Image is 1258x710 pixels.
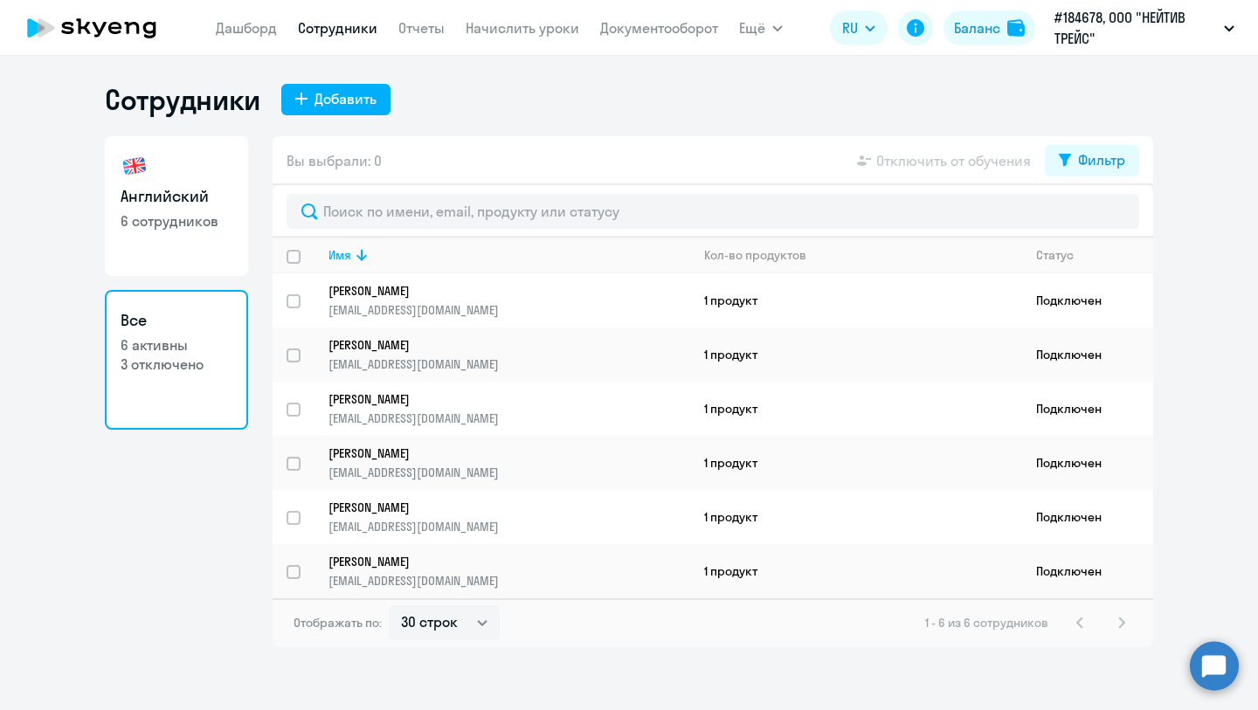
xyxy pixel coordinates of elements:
button: Ещё [739,10,783,45]
h1: Сотрудники [105,82,260,117]
p: [EMAIL_ADDRESS][DOMAIN_NAME] [328,573,689,589]
td: 1 продукт [690,490,1022,544]
td: Подключен [1022,544,1153,598]
a: Отчеты [398,19,445,37]
a: Документооборот [600,19,718,37]
td: 1 продукт [690,273,1022,327]
span: Вы выбрали: 0 [287,150,382,171]
button: Балансbalance [943,10,1035,45]
div: Добавить [314,88,377,109]
a: Все6 активны3 отключено [105,290,248,430]
p: [EMAIL_ADDRESS][DOMAIN_NAME] [328,519,689,534]
p: [EMAIL_ADDRESS][DOMAIN_NAME] [328,302,689,318]
p: [PERSON_NAME] [328,500,666,515]
td: Подключен [1022,273,1153,327]
p: 6 сотрудников [121,211,232,231]
p: 6 активны [121,335,232,355]
div: Кол-во продуктов [704,247,806,263]
button: Фильтр [1045,145,1139,176]
p: [EMAIL_ADDRESS][DOMAIN_NAME] [328,410,689,426]
p: [EMAIL_ADDRESS][DOMAIN_NAME] [328,465,689,480]
a: [PERSON_NAME][EMAIL_ADDRESS][DOMAIN_NAME] [328,554,689,589]
h3: Английский [121,185,232,208]
p: [PERSON_NAME] [328,554,666,569]
a: [PERSON_NAME][EMAIL_ADDRESS][DOMAIN_NAME] [328,391,689,426]
button: Добавить [281,84,391,115]
a: [PERSON_NAME][EMAIL_ADDRESS][DOMAIN_NAME] [328,337,689,372]
td: Подключен [1022,490,1153,544]
td: 1 продукт [690,327,1022,382]
div: Баланс [954,17,1000,38]
p: [PERSON_NAME] [328,283,666,299]
span: Отображать по: [294,615,382,631]
p: [PERSON_NAME] [328,391,666,407]
p: [EMAIL_ADDRESS][DOMAIN_NAME] [328,356,689,372]
div: Имя [328,247,351,263]
td: Подключен [1022,436,1153,490]
td: Подключен [1022,382,1153,436]
h3: Все [121,309,232,332]
td: 1 продукт [690,544,1022,598]
td: 1 продукт [690,436,1022,490]
a: Начислить уроки [466,19,579,37]
p: #184678, ООО "НЕЙТИВ ТРЕЙС" [1054,7,1217,49]
p: [PERSON_NAME] [328,445,666,461]
div: Имя [328,247,689,263]
a: [PERSON_NAME][EMAIL_ADDRESS][DOMAIN_NAME] [328,500,689,534]
div: Фильтр [1078,149,1125,170]
p: [PERSON_NAME] [328,337,666,353]
div: Статус [1036,247,1152,263]
button: #184678, ООО "НЕЙТИВ ТРЕЙС" [1046,7,1243,49]
img: english [121,152,149,180]
span: 1 - 6 из 6 сотрудников [925,615,1048,631]
a: Английский6 сотрудников [105,136,248,276]
td: Подключен [1022,327,1153,382]
img: balance [1007,19,1025,37]
a: Сотрудники [298,19,377,37]
div: Кол-во продуктов [704,247,1021,263]
p: 3 отключено [121,355,232,374]
a: [PERSON_NAME][EMAIL_ADDRESS][DOMAIN_NAME] [328,445,689,480]
td: 1 продукт [690,382,1022,436]
a: [PERSON_NAME][EMAIL_ADDRESS][DOMAIN_NAME] [328,283,689,318]
a: Дашборд [216,19,277,37]
input: Поиск по имени, email, продукту или статусу [287,194,1139,229]
span: RU [842,17,858,38]
span: Ещё [739,17,765,38]
div: Статус [1036,247,1074,263]
button: RU [830,10,888,45]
